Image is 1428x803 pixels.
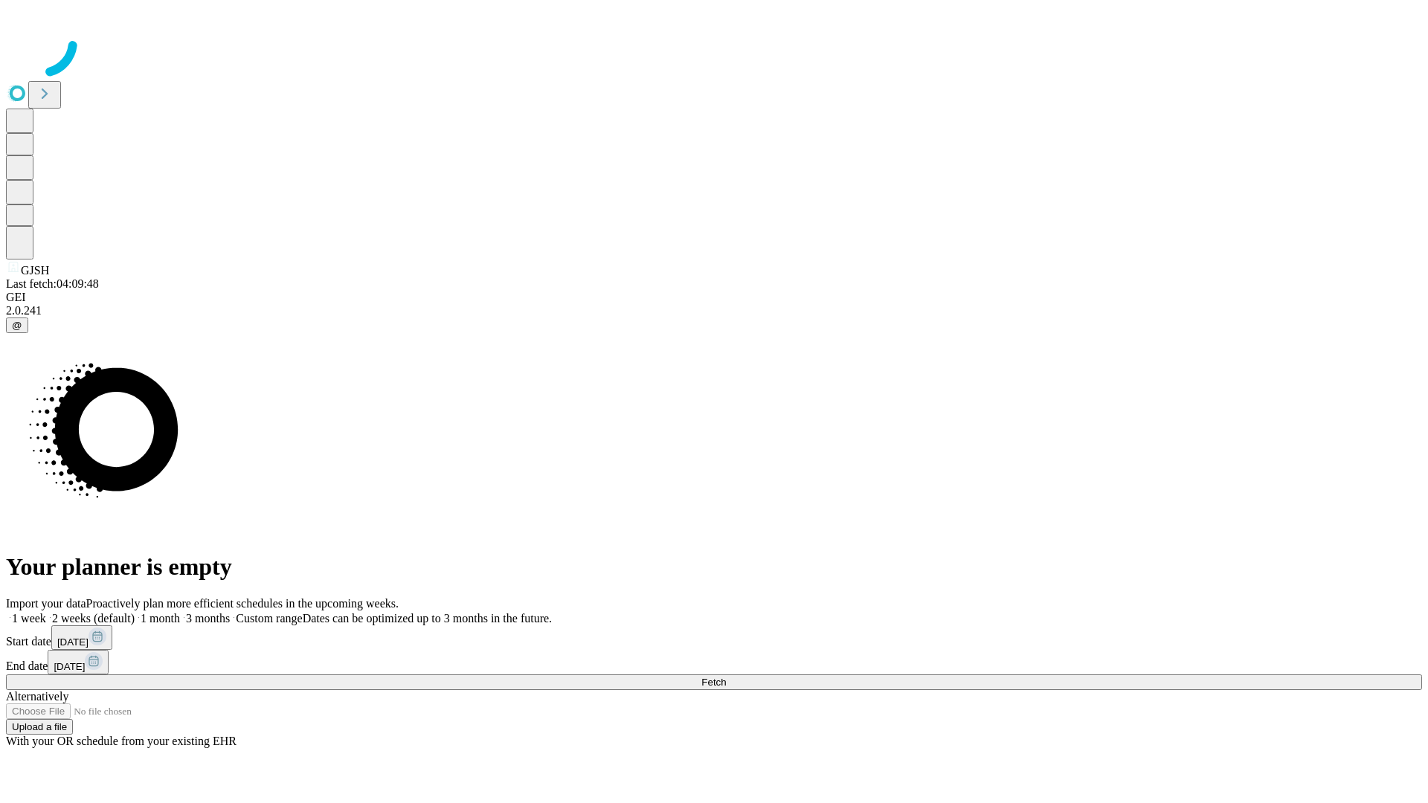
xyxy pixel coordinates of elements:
[12,320,22,331] span: @
[6,553,1422,581] h1: Your planner is empty
[6,719,73,735] button: Upload a file
[51,625,112,650] button: [DATE]
[21,264,49,277] span: GJSH
[303,612,552,625] span: Dates can be optimized up to 3 months in the future.
[6,277,99,290] span: Last fetch: 04:09:48
[6,597,86,610] span: Import your data
[6,317,28,333] button: @
[6,625,1422,650] div: Start date
[6,735,237,747] span: With your OR schedule from your existing EHR
[6,650,1422,674] div: End date
[6,690,68,703] span: Alternatively
[86,597,399,610] span: Proactively plan more efficient schedules in the upcoming weeks.
[6,304,1422,317] div: 2.0.241
[141,612,180,625] span: 1 month
[701,677,726,688] span: Fetch
[6,674,1422,690] button: Fetch
[57,636,89,648] span: [DATE]
[12,612,46,625] span: 1 week
[48,650,109,674] button: [DATE]
[52,612,135,625] span: 2 weeks (default)
[54,661,85,672] span: [DATE]
[6,291,1422,304] div: GEI
[236,612,302,625] span: Custom range
[186,612,230,625] span: 3 months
